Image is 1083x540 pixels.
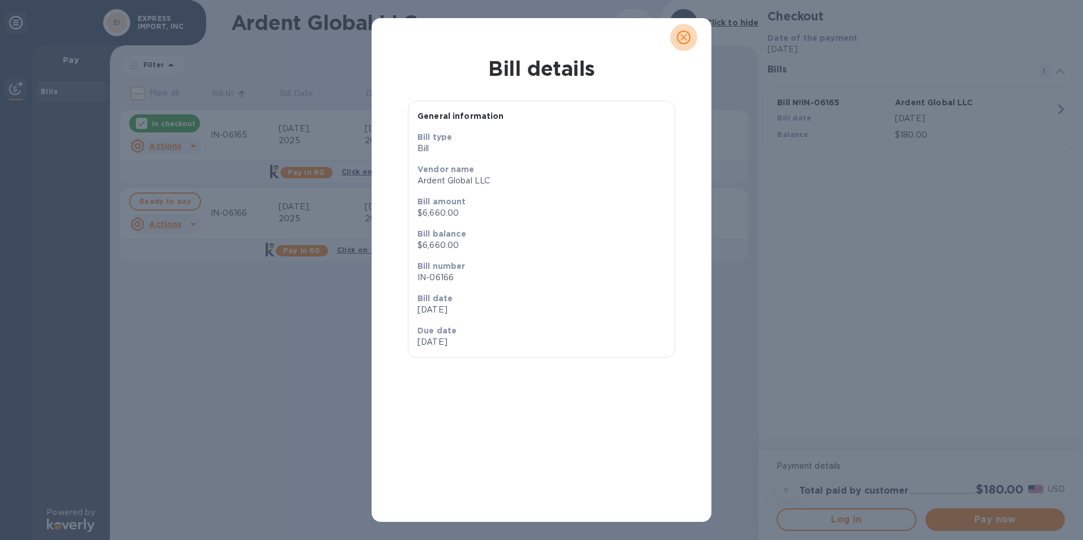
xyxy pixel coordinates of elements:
b: Bill date [417,294,453,303]
p: [DATE] [417,304,666,316]
p: $6,660.00 [417,239,666,251]
p: Ardent Global LLC [417,175,666,187]
b: General information [417,112,504,121]
b: Due date [417,326,457,335]
p: Bill [417,143,666,155]
p: [DATE] [417,336,537,348]
h1: Bill details [381,57,702,80]
b: Vendor name [417,165,475,174]
p: $6,660.00 [417,207,666,219]
p: IN-06166 [417,272,666,284]
b: Bill amount [417,197,466,206]
button: close [670,24,697,51]
b: Bill balance [417,229,466,238]
b: Bill type [417,132,452,142]
b: Bill number [417,262,466,271]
